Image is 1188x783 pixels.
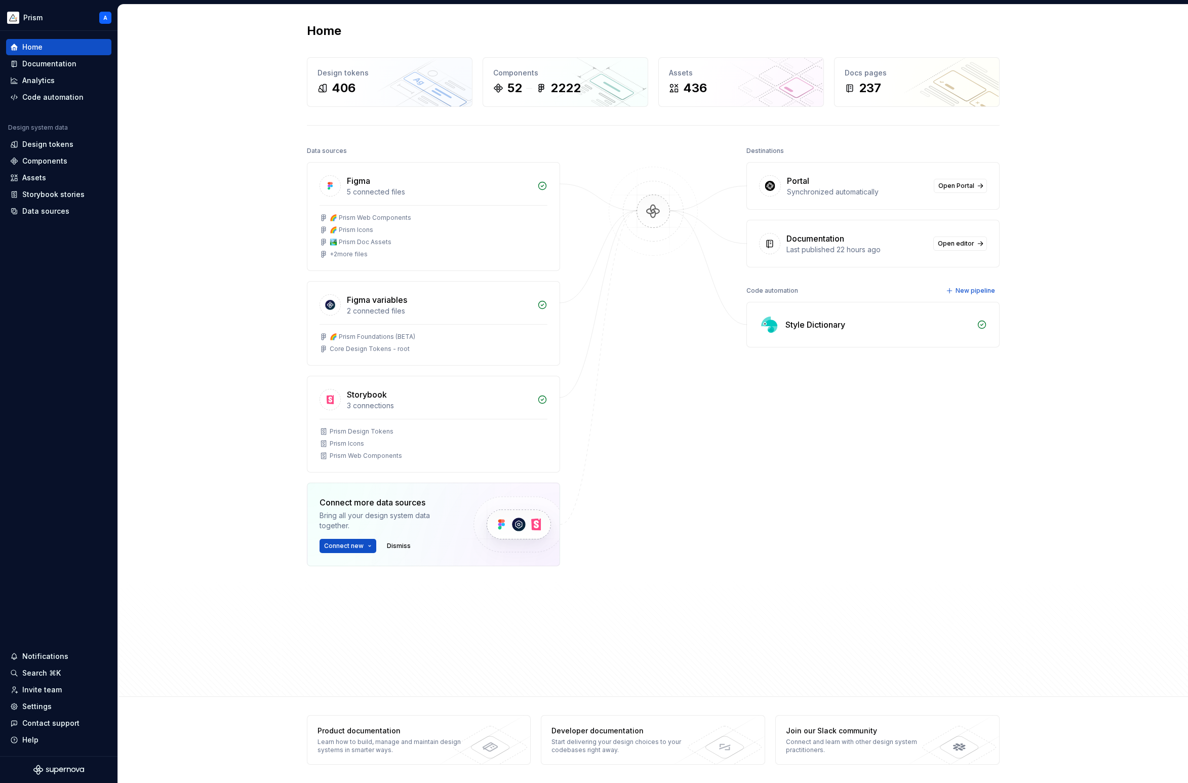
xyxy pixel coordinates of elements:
[541,715,765,765] a: Developer documentationStart delivering your design choices to your codebases right away.
[347,187,531,197] div: 5 connected files
[22,156,67,166] div: Components
[318,738,465,754] div: Learn how to build, manage and maintain design systems in smarter ways.
[787,175,809,187] div: Portal
[2,7,115,28] button: PrismA
[347,306,531,316] div: 2 connected files
[33,765,84,775] svg: Supernova Logo
[551,738,699,754] div: Start delivering your design choices to your codebases right away.
[307,715,531,765] a: Product documentationLearn how to build, manage and maintain design systems in smarter ways.
[330,427,393,436] div: Prism Design Tokens
[785,319,845,331] div: Style Dictionary
[23,13,43,23] div: Prism
[330,452,402,460] div: Prism Web Components
[6,682,111,698] a: Invite team
[507,80,522,96] div: 52
[6,732,111,748] button: Help
[22,701,52,712] div: Settings
[787,187,928,197] div: Synchronized automatically
[22,668,61,678] div: Search ⌘K
[22,206,69,216] div: Data sources
[786,232,844,245] div: Documentation
[22,685,62,695] div: Invite team
[859,80,881,96] div: 237
[6,136,111,152] a: Design tokens
[307,23,341,39] h2: Home
[307,376,560,473] a: Storybook3 connectionsPrism Design TokensPrism IconsPrism Web Components
[347,388,387,401] div: Storybook
[6,72,111,89] a: Analytics
[307,144,347,158] div: Data sources
[786,726,933,736] div: Join our Slack community
[320,539,376,553] button: Connect new
[683,80,707,96] div: 436
[934,179,987,193] a: Open Portal
[382,539,415,553] button: Dismiss
[330,333,415,341] div: 🌈 Prism Foundations (BETA)
[775,715,1000,765] a: Join our Slack communityConnect and learn with other design system practitioners.
[103,14,107,22] div: A
[943,284,1000,298] button: New pipeline
[786,738,933,754] div: Connect and learn with other design system practitioners.
[318,726,465,736] div: Product documentation
[22,189,85,200] div: Storybook stories
[483,57,648,107] a: Components522222
[938,240,974,248] span: Open editor
[330,238,391,246] div: 🏞️ Prism Doc Assets
[6,170,111,186] a: Assets
[6,89,111,105] a: Code automation
[746,284,798,298] div: Code automation
[22,42,43,52] div: Home
[22,173,46,183] div: Assets
[387,542,411,550] span: Dismiss
[550,80,581,96] div: 2222
[320,496,456,508] div: Connect more data sources
[6,153,111,169] a: Components
[330,345,410,353] div: Core Design Tokens - root
[22,92,84,102] div: Code automation
[8,124,68,132] div: Design system data
[938,182,974,190] span: Open Portal
[6,203,111,219] a: Data sources
[22,75,55,86] div: Analytics
[332,80,355,96] div: 406
[318,68,462,78] div: Design tokens
[834,57,1000,107] a: Docs pages237
[320,511,456,531] div: Bring all your design system data together.
[6,665,111,681] button: Search ⌘K
[493,68,638,78] div: Components
[22,651,68,661] div: Notifications
[330,226,373,234] div: 🌈 Prism Icons
[307,281,560,366] a: Figma variables2 connected files🌈 Prism Foundations (BETA)Core Design Tokens - root
[347,175,370,187] div: Figma
[22,735,38,745] div: Help
[324,542,364,550] span: Connect new
[6,698,111,715] a: Settings
[347,401,531,411] div: 3 connections
[933,237,987,251] a: Open editor
[330,440,364,448] div: Prism Icons
[7,12,19,24] img: 933d721a-f27f-49e1-b294-5bdbb476d662.png
[658,57,824,107] a: Assets436
[6,39,111,55] a: Home
[6,648,111,664] button: Notifications
[307,57,472,107] a: Design tokens406
[746,144,784,158] div: Destinations
[6,186,111,203] a: Storybook stories
[845,68,989,78] div: Docs pages
[22,139,73,149] div: Design tokens
[6,56,111,72] a: Documentation
[330,214,411,222] div: 🌈 Prism Web Components
[551,726,699,736] div: Developer documentation
[956,287,995,295] span: New pipeline
[347,294,407,306] div: Figma variables
[330,250,368,258] div: + 2 more files
[22,718,80,728] div: Contact support
[786,245,927,255] div: Last published 22 hours ago
[669,68,813,78] div: Assets
[307,162,560,271] a: Figma5 connected files🌈 Prism Web Components🌈 Prism Icons🏞️ Prism Doc Assets+2more files
[6,715,111,731] button: Contact support
[22,59,76,69] div: Documentation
